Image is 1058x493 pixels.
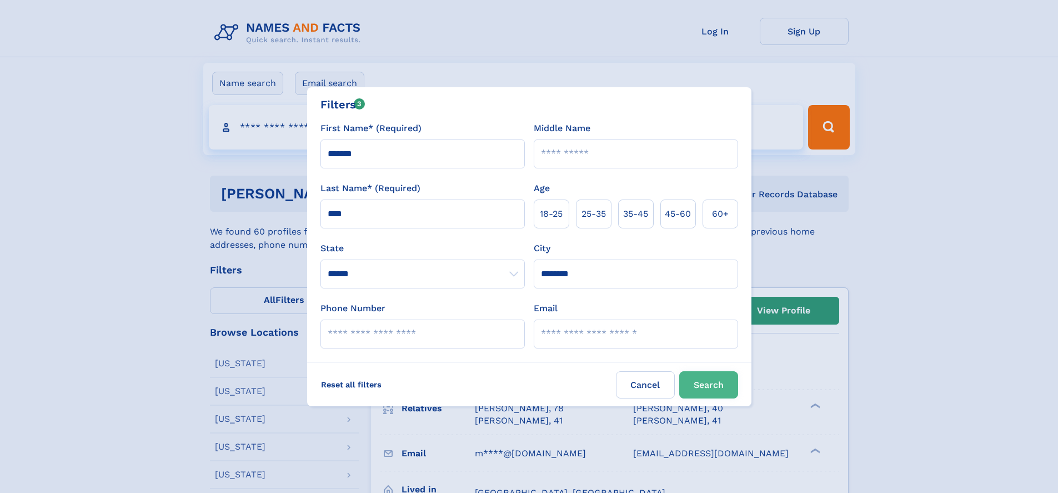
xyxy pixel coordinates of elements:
[534,122,590,135] label: Middle Name
[679,371,738,399] button: Search
[534,182,550,195] label: Age
[320,182,420,195] label: Last Name* (Required)
[616,371,675,399] label: Cancel
[314,371,389,398] label: Reset all filters
[320,122,422,135] label: First Name* (Required)
[534,242,550,255] label: City
[665,207,691,221] span: 45‑60
[534,302,558,315] label: Email
[540,207,563,221] span: 18‑25
[320,96,365,113] div: Filters
[623,207,648,221] span: 35‑45
[581,207,606,221] span: 25‑35
[712,207,729,221] span: 60+
[320,302,385,315] label: Phone Number
[320,242,525,255] label: State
